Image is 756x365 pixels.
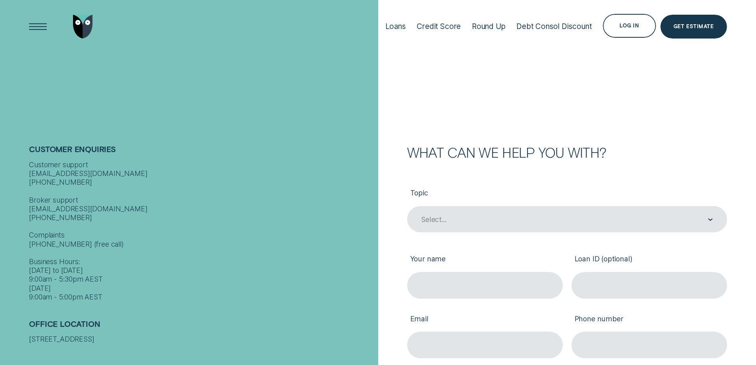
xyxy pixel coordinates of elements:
div: [STREET_ADDRESS] [29,335,373,344]
label: Loan ID (optional) [571,248,727,272]
label: Topic [407,182,727,206]
img: Wisr [73,15,93,39]
label: Email [407,307,563,332]
div: Debt Consol Discount [516,22,592,31]
h2: What can we help you with? [407,146,727,159]
div: Customer support [EMAIL_ADDRESS][DOMAIN_NAME] [PHONE_NUMBER] Broker support [EMAIL_ADDRESS][DOMAI... [29,160,373,302]
div: Loans [385,22,406,31]
label: Phone number [571,307,727,332]
div: Select... [421,215,446,224]
h2: Customer Enquiries [29,145,373,160]
h2: Office Location [29,319,373,335]
div: Round Up [472,22,506,31]
div: Credit Score [417,22,461,31]
a: Get Estimate [660,15,727,39]
button: Open Menu [26,15,50,39]
h1: Get In Touch [29,53,373,127]
button: Log in [603,14,656,38]
label: Your name [407,248,563,272]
